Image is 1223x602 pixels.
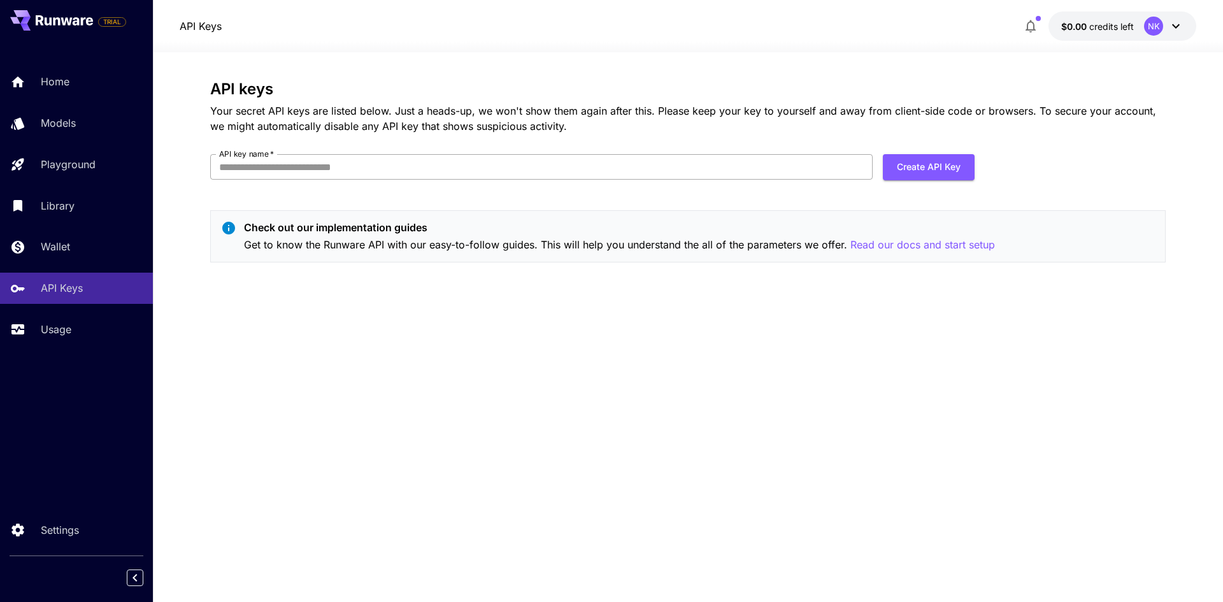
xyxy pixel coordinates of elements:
[180,18,222,34] nav: breadcrumb
[136,566,153,589] div: Collapse sidebar
[850,237,995,253] button: Read our docs and start setup
[41,522,79,538] p: Settings
[127,570,143,586] button: Collapse sidebar
[210,80,1166,98] h3: API keys
[41,115,76,131] p: Models
[219,148,274,159] label: API key name
[41,198,75,213] p: Library
[99,17,125,27] span: TRIAL
[180,18,222,34] a: API Keys
[244,220,995,235] p: Check out our implementation guides
[41,280,83,296] p: API Keys
[1144,17,1163,36] div: NK
[1061,20,1134,33] div: $0.00
[1061,21,1089,32] span: $0.00
[41,74,69,89] p: Home
[41,239,70,254] p: Wallet
[210,103,1166,134] p: Your secret API keys are listed below. Just a heads-up, we won't show them again after this. Plea...
[1089,21,1134,32] span: credits left
[883,154,975,180] button: Create API Key
[244,237,995,253] p: Get to know the Runware API with our easy-to-follow guides. This will help you understand the all...
[41,157,96,172] p: Playground
[1048,11,1196,41] button: $0.00NK
[98,14,126,29] span: Add your payment card to enable full platform functionality.
[41,322,71,337] p: Usage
